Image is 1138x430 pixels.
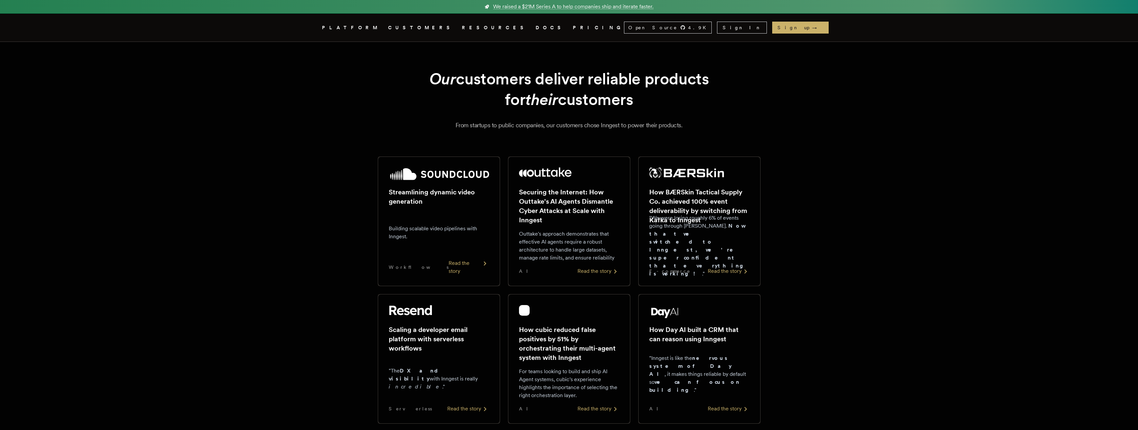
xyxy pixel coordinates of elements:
em: their [525,90,558,109]
h2: Securing the Internet: How Outtake's AI Agents Dismantle Cyber Attacks at Scale with Inngest [519,187,619,225]
span: We raised a $21M Series A to help companies ship and iterate faster. [493,3,654,11]
img: SoundCloud [389,167,489,181]
h2: Streamlining dynamic video generation [389,187,489,206]
p: Outtake's approach demonstrates that effective AI agents require a robust architecture to handle ... [519,230,619,262]
a: PRICING [573,24,624,32]
div: Read the story [577,405,619,413]
span: AI [649,405,664,412]
img: Day AI [649,305,680,318]
a: Sign up [772,22,829,34]
h1: customers deliver reliable products for customers [394,68,745,110]
strong: nervous system of Day AI [649,355,732,377]
p: From startups to public companies, our customers chose Inngest to power their products. [330,121,808,130]
span: 4.9 K [688,24,710,31]
span: AI [519,268,534,274]
div: Read the story [708,267,750,275]
a: Sign In [717,22,767,34]
img: Resend [389,305,432,316]
button: RESOURCES [462,24,528,32]
div: Read the story [449,259,489,275]
span: Open Source [628,24,677,31]
a: Resend logoScaling a developer email platform with serverless workflows"TheDX and visibilitywith ... [378,294,500,424]
span: E-commerce [649,268,690,274]
p: For teams looking to build and ship AI Agent systems, cubic's experience highlights the importanc... [519,368,619,399]
p: "We were losing roughly 6% of events going through [PERSON_NAME]. ." [649,214,750,278]
div: Read the story [577,267,619,275]
strong: DX and visibility [389,368,444,382]
strong: we can focus on building [649,379,740,393]
h2: How BÆRSkin Tactical Supply Co. achieved 100% event deliverability by switching from Kafka to Inn... [649,187,750,225]
a: CUSTOMERS [388,24,454,32]
a: cubic logoHow cubic reduced false positives by 51% by orchestrating their multi-agent system with... [508,294,630,424]
strong: Now that we switched to Inngest, we're super confident that everything is working! [649,223,748,277]
span: → [812,24,823,31]
a: DOCS [536,24,565,32]
span: Serverless [389,405,432,412]
h2: How cubic reduced false positives by 51% by orchestrating their multi-agent system with Inngest [519,325,619,362]
img: cubic [519,305,530,316]
div: Read the story [447,405,489,413]
p: "The with Inngest is really ." [389,367,489,391]
span: AI [519,405,534,412]
a: SoundCloud logoStreamlining dynamic video generationBuilding scalable video pipelines with Innges... [378,157,500,286]
a: BÆRSkin Tactical Supply Co. logoHow BÆRSkin Tactical Supply Co. achieved 100% event deliverabilit... [638,157,761,286]
img: Outtake [519,167,572,177]
em: Our [429,69,456,88]
span: Workflows [389,264,449,270]
em: incredible [389,383,442,390]
p: Building scalable video pipelines with Inngest. [389,225,489,241]
a: Outtake logoSecuring the Internet: How Outtake's AI Agents Dismantle Cyber Attacks at Scale with ... [508,157,630,286]
h2: How Day AI built a CRM that can reason using Inngest [649,325,750,344]
img: BÆRSkin Tactical Supply Co. [649,167,724,178]
a: Day AI logoHow Day AI built a CRM that can reason using Inngest"Inngest is like thenervous system... [638,294,761,424]
div: Read the story [708,405,750,413]
button: PLATFORM [322,24,380,32]
nav: Global [303,14,835,42]
p: "Inngest is like the , it makes things reliable by default so ." [649,354,750,394]
h2: Scaling a developer email platform with serverless workflows [389,325,489,353]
